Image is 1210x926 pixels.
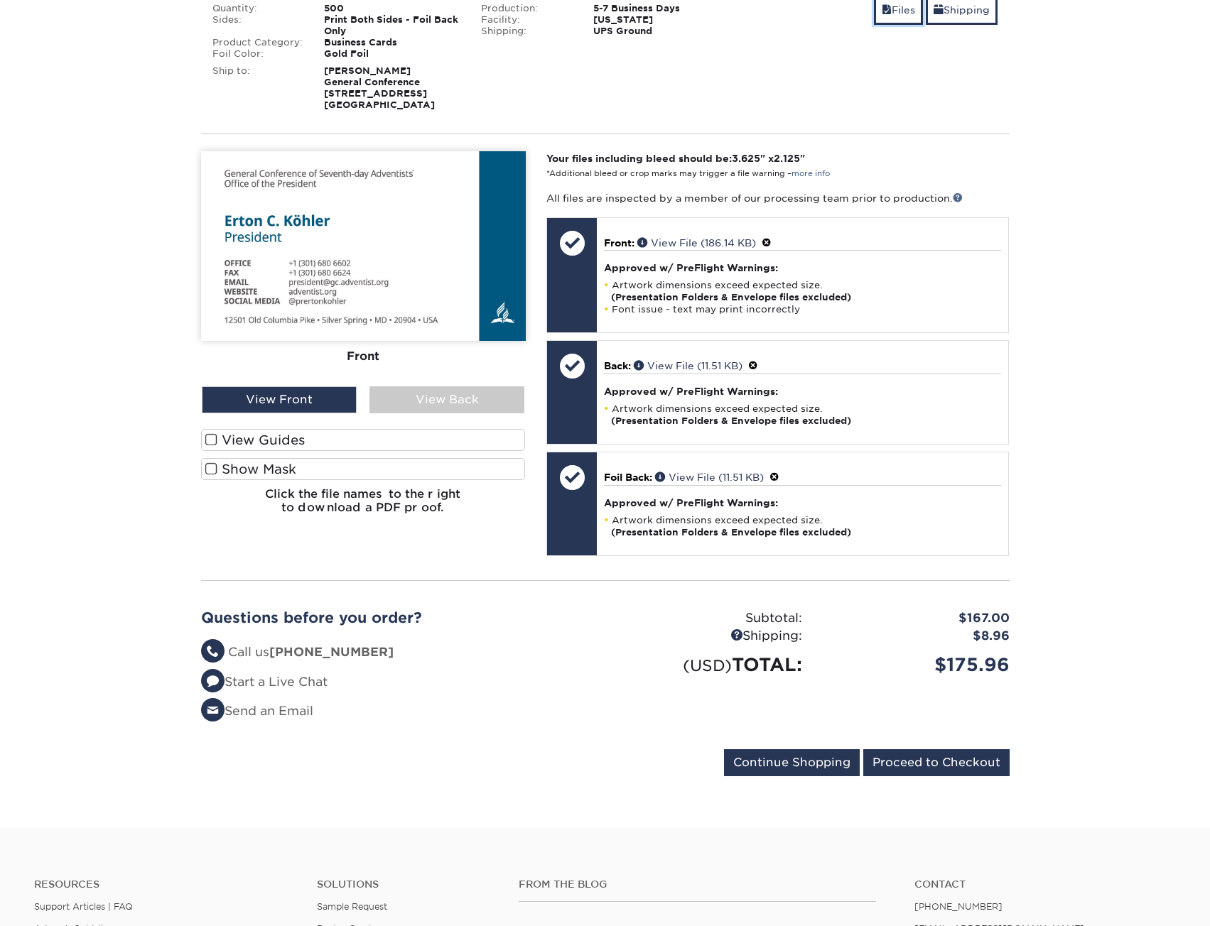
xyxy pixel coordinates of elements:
[201,675,328,689] a: Start a Live Chat
[813,609,1020,628] div: $167.00
[324,65,435,110] strong: [PERSON_NAME] General Conference [STREET_ADDRESS] [GEOGRAPHIC_DATA]
[604,497,1001,508] h4: Approved w/ PreFlight Warnings:
[914,878,1176,890] a: Contact
[313,3,470,14] div: 500
[202,48,314,60] div: Foil Color:
[683,656,732,675] small: (USD)
[313,37,470,48] div: Business Cards
[317,901,387,912] a: Sample Request
[604,403,1001,427] li: Artwork dimensions exceed expected size.
[583,14,740,26] div: [US_STATE]
[470,14,583,26] div: Facility:
[637,237,756,249] a: View File (186.14 KB)
[202,3,314,14] div: Quantity:
[604,472,652,483] span: Foil Back:
[269,645,394,659] strong: [PHONE_NUMBER]
[470,26,583,37] div: Shipping:
[724,749,860,776] input: Continue Shopping
[519,878,876,890] h4: From the Blog
[604,262,1001,273] h4: Approved w/ PreFlight Warnings:
[605,651,813,678] div: TOTAL:
[201,458,526,480] label: Show Mask
[202,386,357,413] div: View Front
[732,153,760,164] span: 3.625
[934,4,944,16] span: shipping
[604,303,1001,315] li: Font issue - text may print incorrectly
[201,643,595,662] li: Call us
[201,704,313,718] a: Send an Email
[202,65,314,111] div: Ship to:
[201,609,595,626] h2: Questions before you order?
[611,292,851,303] strong: (Presentation Folders & Envelope files excluded)
[605,627,813,646] div: Shipping:
[4,883,121,921] iframe: Google Customer Reviews
[604,514,1001,538] li: Artwork dimensions exceed expected size.
[583,3,740,14] div: 5-7 Business Days
[605,609,813,628] div: Subtotal:
[546,153,805,164] strong: Your files including bleed should be: " x "
[201,341,526,372] div: Front
[611,527,851,538] strong: (Presentation Folders & Envelope files excluded)
[634,360,742,371] a: View File (11.51 KB)
[863,749,1010,776] input: Proceed to Checkout
[813,627,1020,646] div: $8.96
[201,429,526,451] label: View Guides
[201,487,526,525] h6: Click the file names to the right to download a PDF proof.
[604,386,1001,397] h4: Approved w/ PreFlight Warnings:
[813,651,1020,678] div: $175.96
[882,4,892,16] span: files
[313,48,470,60] div: Gold Foil
[317,878,497,890] h4: Solutions
[583,26,740,37] div: UPS Ground
[655,472,764,483] a: View File (11.51 KB)
[604,237,634,249] span: Front:
[369,386,524,413] div: View Back
[202,37,314,48] div: Product Category:
[202,14,314,37] div: Sides:
[313,14,470,37] div: Print Both Sides - Foil Back Only
[34,878,296,890] h4: Resources
[604,279,1001,303] li: Artwork dimensions exceed expected size.
[792,169,830,178] a: more info
[604,360,631,371] span: Back:
[611,415,851,426] strong: (Presentation Folders & Envelope files excluded)
[546,191,1009,205] p: All files are inspected by a member of our processing team prior to production.
[914,901,1003,912] a: [PHONE_NUMBER]
[774,153,800,164] span: 2.125
[470,3,583,14] div: Production:
[546,169,830,178] small: *Additional bleed or crop marks may trigger a file warning –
